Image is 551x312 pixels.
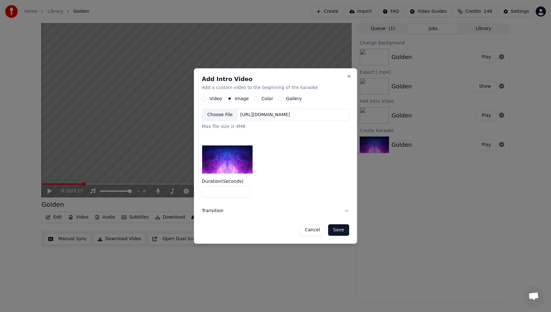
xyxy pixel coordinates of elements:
[261,96,273,101] label: Color
[202,203,349,219] button: Transition
[202,109,238,121] div: Choose File
[299,224,325,236] button: Cancel
[235,96,249,101] label: Image
[202,123,349,130] div: Max file size is 4MB
[238,112,293,118] div: [URL][DOMAIN_NAME]
[286,96,302,101] label: Gallery
[328,224,349,236] button: Save
[202,85,349,91] p: Add a custom video to the beginning of the karaoke
[209,96,222,101] label: Video
[202,76,349,82] h2: Add Intro Video
[202,179,349,183] label: Duration ( Seconds )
